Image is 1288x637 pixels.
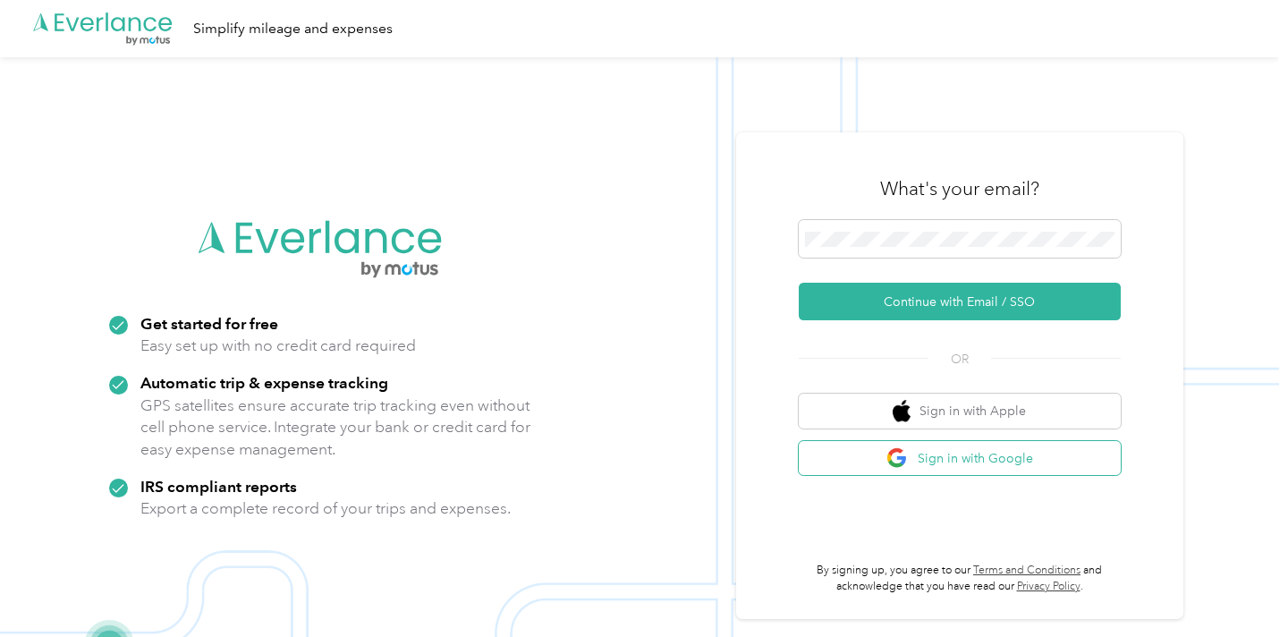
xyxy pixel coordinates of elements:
p: Export a complete record of your trips and expenses. [140,497,511,520]
p: GPS satellites ensure accurate trip tracking even without cell phone service. Integrate your bank... [140,395,531,461]
a: Privacy Policy [1017,580,1080,593]
button: Continue with Email / SSO [799,283,1121,320]
strong: Get started for free [140,314,278,333]
button: google logoSign in with Google [799,441,1121,476]
strong: Automatic trip & expense tracking [140,373,388,392]
img: apple logo [893,400,911,422]
h3: What's your email? [880,176,1039,201]
p: Easy set up with no credit card required [140,335,416,357]
p: By signing up, you agree to our and acknowledge that you have read our . [799,563,1121,594]
img: google logo [886,447,909,470]
span: OR [928,350,991,369]
a: Terms and Conditions [973,564,1080,577]
div: Simplify mileage and expenses [193,18,393,40]
strong: IRS compliant reports [140,477,297,496]
button: apple logoSign in with Apple [799,394,1121,429]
